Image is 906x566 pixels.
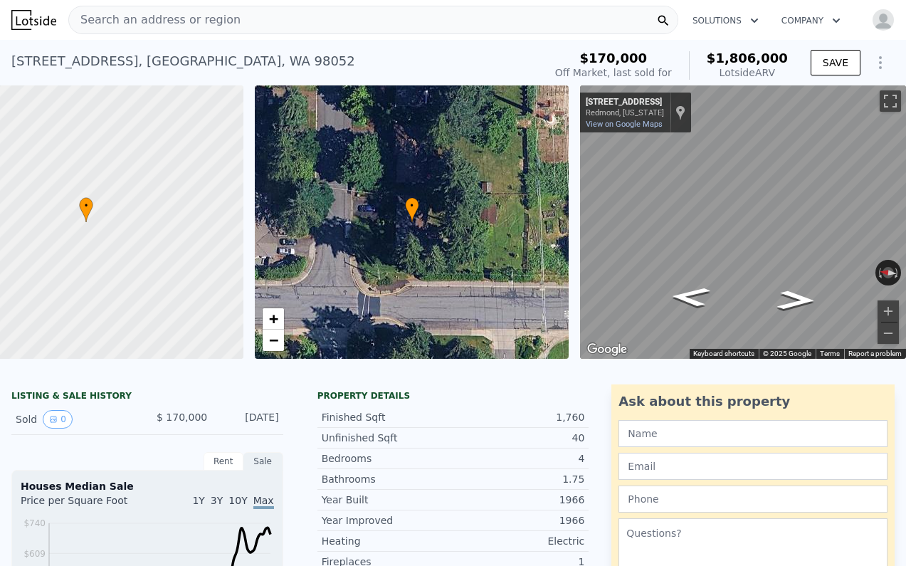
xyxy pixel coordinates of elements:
[618,453,887,480] input: Email
[69,11,241,28] span: Search an address or region
[586,108,664,117] div: Redmond, [US_STATE]
[453,410,584,424] div: 1,760
[322,472,453,486] div: Bathrooms
[693,349,754,359] button: Keyboard shortcuts
[580,85,906,359] div: Street View
[453,431,584,445] div: 40
[580,85,906,359] div: Map
[157,412,207,423] span: $ 170,000
[11,51,355,71] div: [STREET_ADDRESS] , [GEOGRAPHIC_DATA] , WA 98052
[79,197,93,222] div: •
[322,451,453,466] div: Bedrooms
[878,300,899,322] button: Zoom in
[317,390,589,402] div: Property details
[811,50,860,75] button: SAVE
[453,534,584,548] div: Electric
[228,495,247,506] span: 10Y
[893,260,901,285] button: Rotate clockwise
[16,410,136,429] div: Sold
[580,51,648,65] span: $170,000
[618,392,887,412] div: Ask about this property
[405,199,419,212] span: •
[770,8,852,33] button: Company
[878,323,899,344] button: Zoom out
[586,120,663,129] a: View on Google Maps
[322,513,453,528] div: Year Improved
[11,10,56,30] img: Lotside
[268,310,278,327] span: +
[675,105,685,120] a: Show location on map
[707,65,788,80] div: Lotside ARV
[21,493,147,516] div: Price per Square Foot
[21,479,274,493] div: Houses Median Sale
[453,513,584,528] div: 1966
[322,410,453,424] div: Finished Sqft
[848,350,902,357] a: Report a problem
[263,330,284,351] a: Zoom out
[218,410,278,429] div: [DATE]
[453,472,584,486] div: 1.75
[555,65,672,80] div: Off Market, last sold for
[584,340,631,359] a: Open this area in Google Maps (opens a new window)
[23,518,46,528] tspan: $740
[618,420,887,447] input: Name
[322,493,453,507] div: Year Built
[322,431,453,445] div: Unfinished Sqft
[11,390,283,404] div: LISTING & SALE HISTORY
[253,495,274,509] span: Max
[653,282,727,311] path: Go North, 135th Place NE
[707,51,788,65] span: $1,806,000
[23,549,46,559] tspan: $609
[263,308,284,330] a: Zoom in
[43,410,73,429] button: View historical data
[763,350,811,357] span: © 2025 Google
[880,90,901,112] button: Toggle fullscreen view
[820,350,840,357] a: Terms
[453,493,584,507] div: 1966
[211,495,223,506] span: 3Y
[192,495,204,506] span: 1Y
[584,340,631,359] img: Google
[79,199,93,212] span: •
[875,260,883,285] button: Rotate counterclockwise
[586,97,664,108] div: [STREET_ADDRESS]
[681,8,770,33] button: Solutions
[453,451,584,466] div: 4
[243,452,283,471] div: Sale
[872,9,895,31] img: avatar
[866,48,895,77] button: Show Options
[875,266,902,279] button: Reset the view
[762,286,832,315] path: Go South, 135th Place NE
[322,534,453,548] div: Heating
[405,197,419,222] div: •
[204,452,243,471] div: Rent
[618,486,887,513] input: Phone
[268,331,278,349] span: −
